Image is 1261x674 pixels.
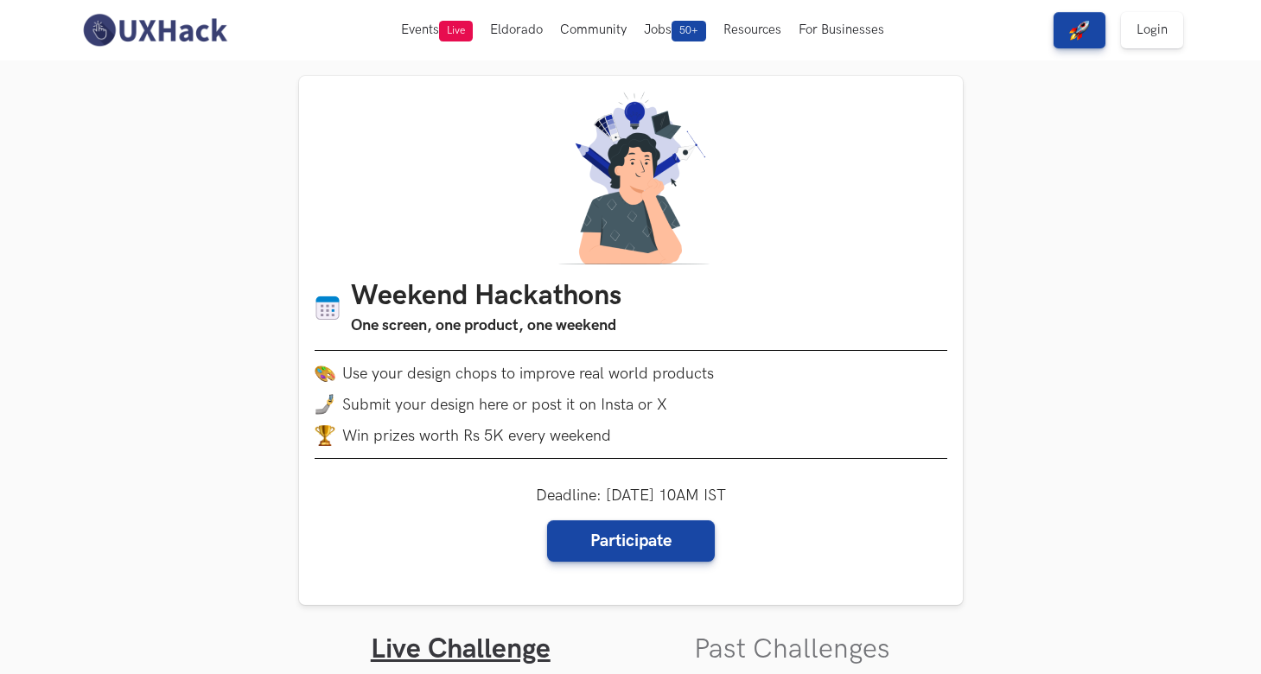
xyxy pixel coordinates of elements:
span: Live [439,21,473,41]
a: Login [1121,12,1183,48]
img: trophy.png [315,425,335,446]
li: Win prizes worth Rs 5K every weekend [315,425,947,446]
span: 50+ [672,21,706,41]
a: Participate [547,520,715,562]
li: Use your design chops to improve real world products [315,363,947,384]
img: UXHack-logo.png [78,12,232,48]
span: Submit your design here or post it on Insta or X [342,396,667,414]
ul: Tabs Interface [299,605,963,666]
img: mobile-in-hand.png [315,394,335,415]
img: Calendar icon [315,295,341,321]
h1: Weekend Hackathons [351,280,621,314]
img: palette.png [315,363,335,384]
img: rocket [1069,20,1090,41]
a: Past Challenges [694,633,890,666]
img: A designer thinking [548,92,714,264]
div: Deadline: [DATE] 10AM IST [536,486,726,562]
a: Live Challenge [371,633,551,666]
h3: One screen, one product, one weekend [351,314,621,338]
